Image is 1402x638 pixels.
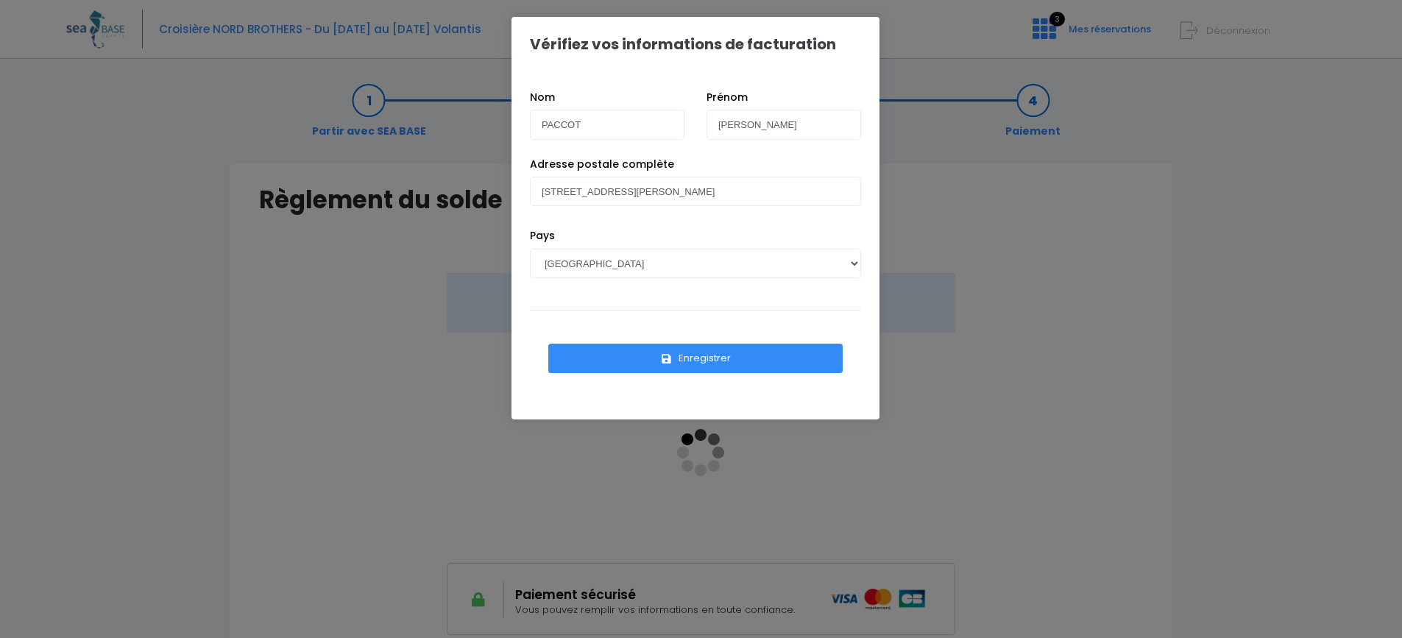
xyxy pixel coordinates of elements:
label: Nom [530,90,555,105]
button: Enregistrer [548,344,843,373]
h1: Vérifiez vos informations de facturation [530,35,836,53]
label: Adresse postale complète [530,157,674,172]
label: Pays [530,228,555,244]
label: Prénom [707,90,748,105]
